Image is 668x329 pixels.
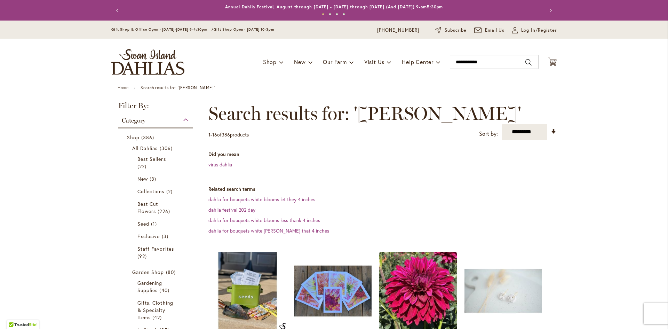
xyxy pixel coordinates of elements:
[137,163,148,170] span: 22
[137,175,148,182] span: New
[402,58,434,65] span: Help Center
[141,134,156,141] span: 386
[485,27,505,34] span: Email Us
[127,134,186,141] a: Shop
[336,13,338,15] button: 3 of 4
[127,134,140,141] span: Shop
[435,27,467,34] a: Subscribe
[208,103,521,124] span: Search results for: '[PERSON_NAME]'
[132,268,181,276] a: Garden Shop
[208,131,210,138] span: 1
[343,13,345,15] button: 4 of 4
[159,287,171,294] span: 40
[137,188,165,195] span: Collections
[118,85,128,90] a: Home
[208,217,320,224] a: dahlia for bouquets white blooms less thank 4 inches
[208,129,249,140] p: - of products
[122,117,145,124] span: Category
[137,299,175,321] a: Gifts, Clothing &amp; Specialty Items
[137,156,166,162] span: Best Sellers
[512,27,557,34] a: Log In/Register
[137,279,175,294] a: Gardening Supplies
[329,13,331,15] button: 2 of 4
[364,58,384,65] span: Visit Us
[263,58,277,65] span: Shop
[377,27,419,34] a: [PHONE_NUMBER]
[162,233,170,240] span: 3
[212,131,217,138] span: 16
[137,175,175,182] a: New
[137,220,149,227] span: Seed
[160,144,174,152] span: 306
[208,151,557,158] dt: Did you mean
[132,269,164,275] span: Garden Shop
[158,207,172,215] span: 226
[137,245,174,252] span: Staff Favorites
[208,206,255,213] a: dahlia festival 202 day
[166,188,174,195] span: 2
[208,196,315,203] a: dahlia for bouquets white blooms let they 4 inches
[111,3,125,17] button: Previous
[137,245,175,260] a: Staff Favorites
[111,49,184,75] a: store logo
[208,161,232,168] a: virus dahlia
[137,155,175,170] a: Best Sellers
[474,27,505,34] a: Email Us
[214,27,274,32] span: Gift Shop Open - [DATE] 10-3pm
[132,144,181,152] a: All Dahlias
[150,175,158,182] span: 3
[521,27,557,34] span: Log In/Register
[141,85,215,90] strong: Search results for: '[PERSON_NAME]'
[222,131,230,138] span: 386
[111,27,214,32] span: Gift Shop & Office Open - [DATE]-[DATE] 9-4:30pm /
[137,280,162,293] span: Gardening Supplies
[152,314,164,321] span: 42
[225,4,443,9] a: Annual Dahlia Festival, August through [DATE] - [DATE] through [DATE] (And [DATE]) 9-am5:30pm
[479,127,498,140] label: Sort by:
[137,220,175,227] a: Seed
[137,252,149,260] span: 92
[137,299,173,321] span: Gifts, Clothing & Specialty Items
[294,58,305,65] span: New
[111,102,200,113] strong: Filter By:
[208,227,329,234] a: dahlia for bouquets white [PERSON_NAME] that 4 inches
[137,200,175,215] a: Best Cut Flowers
[208,186,557,193] dt: Related search terms
[323,58,347,65] span: Our Farm
[445,27,467,34] span: Subscribe
[166,268,177,276] span: 80
[543,3,557,17] button: Next
[137,188,175,195] a: Collections
[322,13,324,15] button: 1 of 4
[132,145,158,151] span: All Dahlias
[137,233,160,240] span: Exclusive
[137,233,175,240] a: Exclusive
[151,220,159,227] span: 1
[137,201,158,214] span: Best Cut Flowers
